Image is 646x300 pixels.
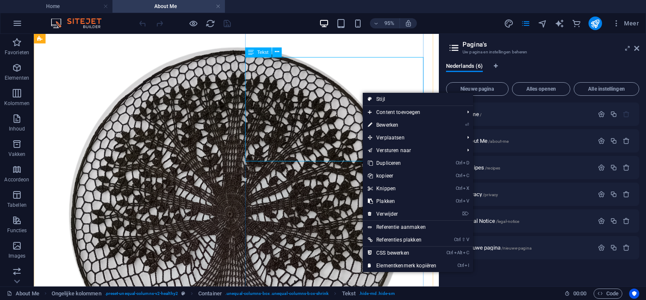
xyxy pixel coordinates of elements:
[463,250,469,256] i: C
[181,291,185,296] i: Dit element is een aanpasbare voorinstelling
[483,192,498,197] span: /privacy
[512,82,570,96] button: Alles openen
[594,289,622,299] button: Code
[496,219,520,224] span: /legal-notice
[464,244,531,251] span: Klik om pagina te openen
[466,237,469,242] i: V
[446,250,453,256] i: Ctrl
[538,19,547,28] i: Navigator
[454,237,461,242] i: Ctrl
[598,191,605,198] div: Instellingen
[623,164,630,171] div: Verwijderen
[465,263,469,268] i: I
[363,208,441,220] a: ⌦Verwijder
[456,173,463,178] i: Ctrl
[501,246,531,250] span: /nieuwe-pagina
[363,247,441,259] a: CtrlAltCCSS bewerken
[597,289,619,299] span: Code
[446,63,639,79] div: Taal-tabbladen
[464,111,482,117] span: Klik om pagina te openen
[363,93,473,106] a: Stijl
[454,250,463,256] i: Alt
[598,137,605,144] div: Instellingen
[610,244,617,251] div: Dupliceren
[538,18,548,28] button: navigator
[464,138,509,144] span: Klik om pagina te openen
[8,151,26,158] p: Vakken
[9,125,25,132] p: Inhoud
[463,41,639,48] h2: Pagina's
[516,86,567,92] span: Alles openen
[610,191,617,198] div: Dupliceren
[504,18,514,28] button: design
[450,86,505,92] span: Nieuwe pagina
[573,289,586,299] span: 00 00
[462,138,594,144] div: About Me/about-me
[623,111,630,118] div: De startpagina kan niet worden verwijderd
[623,244,630,251] div: Verwijderen
[462,218,594,224] div: Legal Notice/legal-notice
[363,131,460,144] span: Verplaatsen
[446,82,509,96] button: Nieuwe pagina
[205,19,215,28] i: Pagina opnieuw laden
[363,233,441,246] a: Ctrl⇧VReferenties plakken
[370,18,400,28] button: 95%
[610,217,617,225] div: Dupliceren
[555,18,565,28] button: text_generator
[462,111,594,117] div: Home/
[462,165,594,170] div: Recipes/recipes
[598,217,605,225] div: Instellingen
[4,100,30,107] p: Kolommen
[205,18,215,28] button: reload
[456,160,463,166] i: Ctrl
[225,289,328,299] span: . unequal-columns-box .unequal-columns-box-shrink
[609,17,642,30] button: Meer
[457,263,464,268] i: Ctrl
[456,186,463,191] i: Ctrl
[462,192,594,197] div: Privacy/privacy
[564,289,587,299] h6: Sessietijd
[462,245,594,250] div: Nieuwe pagina/nieuwe-pagina
[590,19,600,28] i: Publiceren
[589,17,602,30] button: publish
[555,19,564,28] i: AI Writer
[8,253,26,259] p: Images
[363,169,441,182] a: CtrlCkopieer
[598,111,605,118] div: Instellingen
[363,259,441,272] a: CtrlIElementkenmerk kopiëren
[610,111,617,118] div: Dupliceren
[578,86,635,92] span: Alle instellingen
[7,289,39,299] a: Klik om selectie op te heffen, dubbelklik om Pagina's te open
[612,19,639,28] span: Meer
[610,137,617,144] div: Dupliceren
[463,198,469,204] i: V
[383,18,396,28] h6: 95%
[579,290,580,297] span: :
[623,191,630,198] div: Verwijderen
[623,137,630,144] div: Verwijderen
[504,19,514,28] i: Design (Ctrl+Alt+Y)
[464,218,519,224] span: Klik om pagina te openen
[4,176,29,183] p: Accordeon
[363,195,441,208] a: CtrlVPlakken
[446,61,483,73] span: Nederlands (6)
[464,164,500,171] span: Klik om pagina te openen
[198,289,222,299] span: Klik om te selecteren, dubbelklik om te bewerken
[188,18,198,28] button: Klik hier om de voorbeeldmodus te verlaten en verder te gaan met bewerken
[405,19,412,27] i: Stel bij het wijzigen van de grootte van de weergegeven website automatisch het juist zoomniveau ...
[363,221,473,233] a: Referentie aanmaken
[488,139,509,144] span: /about-me
[464,191,498,197] span: Klik om pagina te openen
[105,289,178,299] span: . preset-unequal-columns-v2-healthy2
[112,2,225,11] h4: About Me
[485,166,500,170] span: /recipes
[5,49,29,56] p: Favorieten
[598,164,605,171] div: Instellingen
[463,173,469,178] i: C
[623,217,630,225] div: Verwijderen
[463,186,469,191] i: X
[363,182,441,195] a: CtrlXKnippen
[7,202,27,208] p: Tabellen
[52,289,101,299] span: Klik om te selecteren, dubbelklik om te bewerken
[462,237,465,242] i: ⇧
